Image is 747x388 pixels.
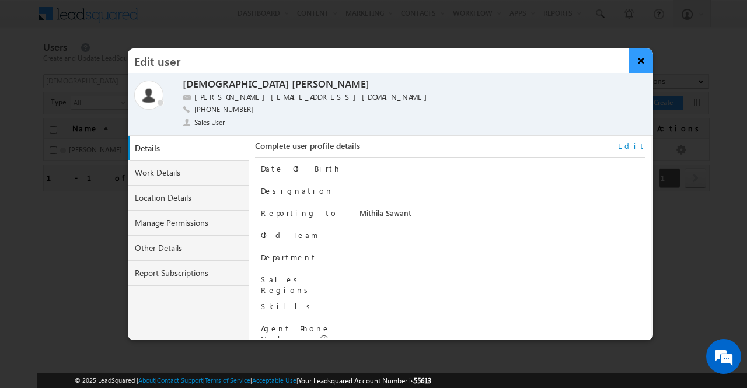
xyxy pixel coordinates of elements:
[414,376,431,385] span: 55613
[15,108,213,293] textarea: Type your message and hit 'Enter'
[194,117,226,128] span: Sales User
[618,141,645,151] a: Edit
[128,211,249,236] a: Manage Permissions
[157,376,203,384] a: Contact Support
[183,78,289,91] label: [DEMOGRAPHIC_DATA]
[194,104,253,116] span: [PHONE_NUMBER]
[252,376,296,384] a: Acceptable Use
[261,323,330,344] label: Agent Phone Numbers
[261,301,315,311] label: Skills
[128,48,628,73] h3: Edit user
[261,230,318,240] label: Old Team
[292,78,369,91] label: [PERSON_NAME]
[255,141,645,158] div: Complete user profile details
[128,160,249,186] a: Work Details
[359,208,645,224] div: Mithila Sawant
[61,61,196,76] div: Chat with us now
[128,236,249,261] a: Other Details
[629,48,654,73] button: ×
[261,186,333,195] label: Designation
[75,375,431,386] span: © 2025 LeadSquared | | | | |
[20,61,49,76] img: d_60004797649_company_0_60004797649
[261,208,338,218] label: Reporting to
[298,376,431,385] span: Your Leadsquared Account Number is
[128,186,249,211] a: Location Details
[261,163,341,173] label: Date Of Birth
[138,376,155,384] a: About
[191,6,219,34] div: Minimize live chat window
[205,376,250,384] a: Terms of Service
[130,136,252,161] a: Details
[128,261,249,286] a: Report Subscriptions
[261,274,312,295] label: Sales Regions
[261,252,317,262] label: Department
[194,92,433,103] label: [PERSON_NAME][EMAIL_ADDRESS][DOMAIN_NAME]
[159,302,212,318] em: Start Chat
